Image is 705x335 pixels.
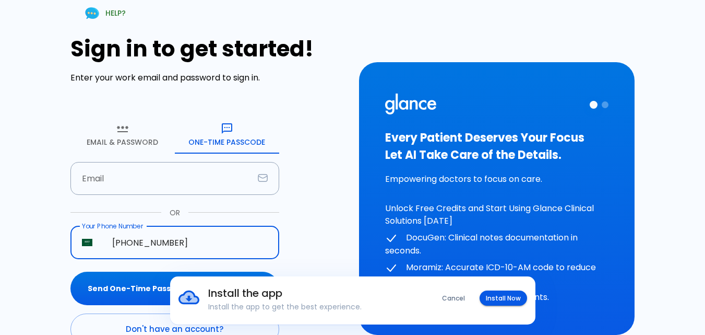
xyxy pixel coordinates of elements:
p: Unlock Free Credits and Start Using Glance Clinical Solutions [DATE] [385,202,609,227]
img: unknown [82,239,92,246]
button: One-Time Passcode [175,116,279,154]
button: Email & Password [70,116,175,154]
button: Install Now [480,291,527,306]
h6: Install the app [208,285,408,302]
button: Cancel [436,291,471,306]
p: OR [170,207,180,218]
button: Send One-Time Passcode [70,272,279,306]
p: Moramiz: Accurate ICD-10-AM code to reduce insurance hassle. [385,261,609,287]
h1: Sign in to get started! [70,36,346,62]
input: dr.ahmed@clinic.com [70,162,254,195]
img: Chat Support [83,4,101,22]
p: Empowering doctors to focus on care. [385,173,609,186]
p: Install the app to get the best experience. [208,302,408,312]
button: Select country [78,233,97,252]
p: DocuGen: Clinical notes documentation in seconds. [385,232,609,257]
h3: Every Patient Deserves Your Focus Let AI Take Care of the Details. [385,129,609,164]
p: Enter your work email and password to sign in. [70,72,346,84]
